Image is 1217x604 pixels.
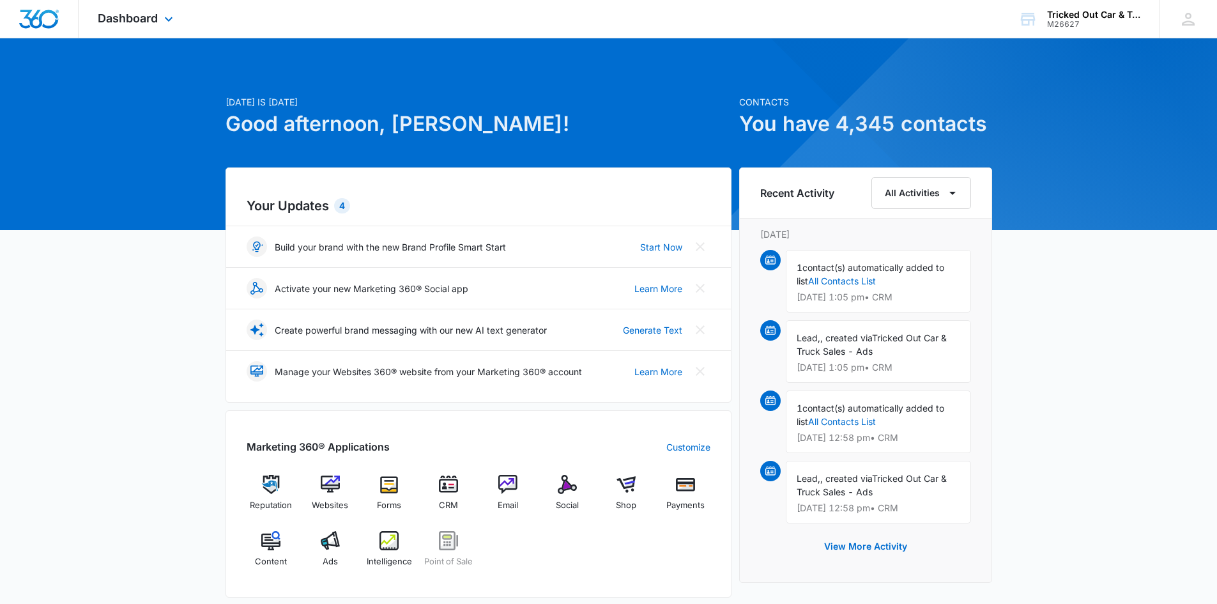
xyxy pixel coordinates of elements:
button: View More Activity [811,531,920,562]
button: Close [690,320,710,340]
button: Close [690,278,710,298]
div: 4 [334,198,350,213]
span: Forms [377,499,401,512]
p: Create powerful brand messaging with our new AI text generator [275,323,547,337]
p: [DATE] 1:05 pm • CRM [797,363,960,372]
p: [DATE] [760,228,971,241]
span: , created via [820,332,872,343]
a: Learn More [634,282,682,295]
a: Social [542,475,592,521]
button: Close [690,361,710,382]
a: Email [484,475,533,521]
div: account name [1047,10,1140,20]
h1: You have 4,345 contacts [739,109,992,139]
a: Websites [305,475,355,521]
a: Ads [305,531,355,577]
a: Point of Sale [424,531,473,577]
p: Activate your new Marketing 360® Social app [275,282,468,295]
span: Lead, [797,332,820,343]
a: Shop [602,475,651,521]
p: Manage your Websites 360® website from your Marketing 360® account [275,365,582,378]
div: account id [1047,20,1140,29]
span: , created via [820,473,872,484]
a: All Contacts List [808,275,876,286]
p: Build your brand with the new Brand Profile Smart Start [275,240,506,254]
span: 1 [797,403,802,414]
p: Contacts [739,95,992,109]
span: Intelligence [367,555,412,568]
h2: Your Updates [247,196,710,215]
a: Content [247,531,296,577]
span: Social [556,499,579,512]
span: Point of Sale [424,555,473,568]
span: contact(s) automatically added to list [797,262,944,286]
a: Intelligence [365,531,414,577]
a: Start Now [640,240,682,254]
span: Reputation [250,499,292,512]
a: CRM [424,475,473,521]
h6: Recent Activity [760,185,834,201]
a: Reputation [247,475,296,521]
p: [DATE] 12:58 pm • CRM [797,504,960,513]
a: Learn More [634,365,682,378]
a: All Contacts List [808,416,876,427]
h1: Good afternoon, [PERSON_NAME]! [226,109,731,139]
span: Shop [616,499,636,512]
p: [DATE] is [DATE] [226,95,731,109]
span: Lead, [797,473,820,484]
span: Email [498,499,518,512]
a: Generate Text [623,323,682,337]
span: Payments [666,499,705,512]
span: CRM [439,499,458,512]
span: Websites [312,499,348,512]
a: Payments [661,475,710,521]
span: Ads [323,555,338,568]
span: Dashboard [98,12,158,25]
h2: Marketing 360® Applications [247,439,390,454]
button: All Activities [871,177,971,209]
a: Customize [666,440,710,454]
a: Forms [365,475,414,521]
span: 1 [797,262,802,273]
button: Close [690,236,710,257]
span: Content [255,555,287,568]
span: contact(s) automatically added to list [797,403,944,427]
p: [DATE] 1:05 pm • CRM [797,293,960,302]
p: [DATE] 12:58 pm • CRM [797,433,960,442]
